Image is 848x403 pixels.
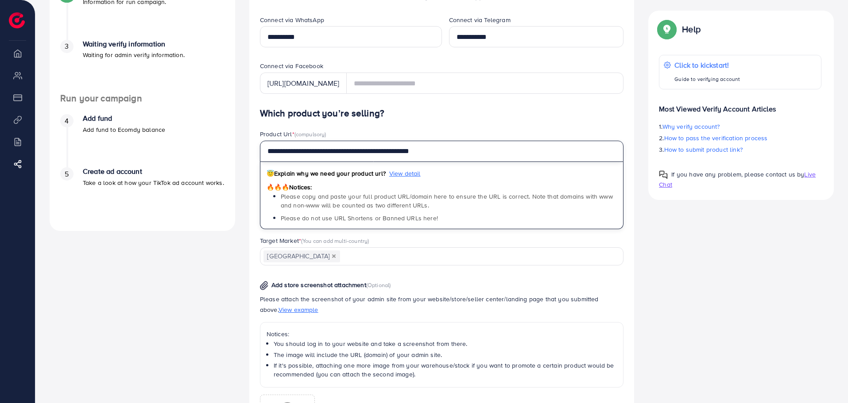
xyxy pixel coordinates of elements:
p: Most Viewed Verify Account Articles [659,96,821,114]
label: Target Market [260,236,369,245]
span: If you have any problem, please contact us by [671,170,804,179]
span: How to submit product link? [664,145,743,154]
label: Connect via WhatsApp [260,15,324,24]
p: Help [682,24,701,35]
label: Connect via Telegram [449,15,511,24]
img: Popup guide [659,21,675,37]
p: Guide to verifying account [674,74,740,84]
span: (compulsory) [294,130,326,138]
span: How to pass the verification process [664,134,768,142]
li: The image will include the URL (domain) of your admin site. [274,350,617,359]
span: (Optional) [366,281,391,289]
li: If it's possible, attaching one more image from your warehouse/stock if you want to promote a cer... [274,361,617,379]
span: Please copy and paste your full product URL/domain here to ensure the URL is correct. Note that d... [281,192,613,210]
span: Add store screenshot attachment [271,280,366,289]
span: 😇 [267,169,274,178]
span: Please do not use URL Shortens or Banned URLs here! [281,214,438,223]
p: Add fund to Ecomdy balance [83,124,165,135]
span: 5 [65,169,69,179]
h4: Create ad account [83,167,224,176]
div: Search for option [260,247,624,265]
img: img [260,281,268,290]
span: View example [279,305,318,314]
h4: Run your campaign [50,93,235,104]
img: logo [9,12,25,28]
label: Product Url [260,130,326,138]
p: 2. [659,133,821,143]
span: Why verify account? [662,122,720,131]
h4: Which product you’re selling? [260,108,624,119]
span: 3 [65,41,69,51]
p: 3. [659,144,821,155]
span: Notices: [267,183,312,192]
span: (You can add multi-country) [301,237,369,245]
span: 🔥🔥🔥 [267,183,289,192]
h4: Waiting verify information [83,40,185,48]
input: Search for option [341,250,612,264]
span: Explain why we need your product url? [267,169,386,178]
span: View detail [389,169,421,178]
p: Please attach the screenshot of your admin site from your website/store/seller center/landing pag... [260,294,624,315]
span: 4 [65,116,69,126]
li: Create ad account [50,167,235,220]
p: Notices: [267,329,617,339]
img: Popup guide [659,170,668,179]
p: Click to kickstart! [674,60,740,70]
h4: Add fund [83,114,165,123]
p: Take a look at how your TikTok ad account works. [83,177,224,188]
li: Waiting verify information [50,40,235,93]
p: Waiting for admin verify information. [83,50,185,60]
iframe: Chat [810,363,841,396]
p: 1. [659,121,821,132]
label: Connect via Facebook [260,61,323,70]
span: [GEOGRAPHIC_DATA] [263,250,340,263]
div: [URL][DOMAIN_NAME] [260,73,347,94]
button: Deselect Egypt [332,254,336,258]
li: Add fund [50,114,235,167]
li: You should log in to your website and take a screenshot from there. [274,339,617,348]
